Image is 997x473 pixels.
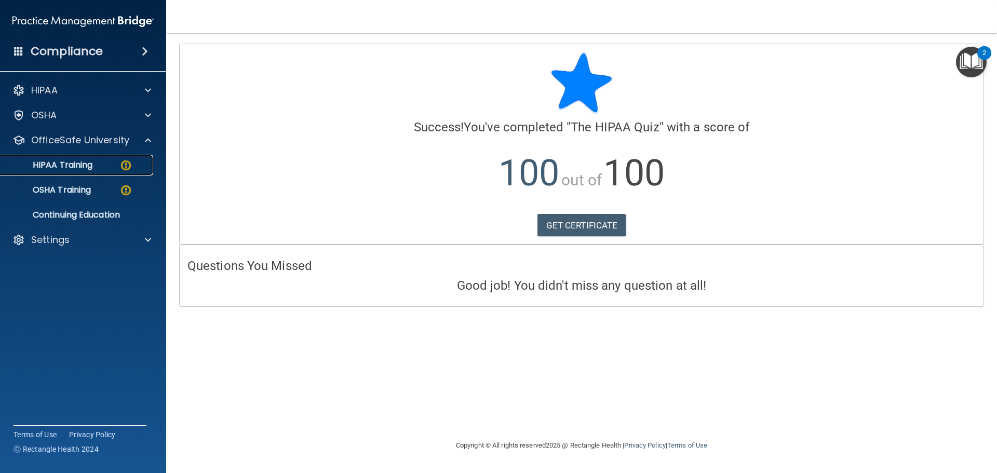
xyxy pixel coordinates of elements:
[414,120,464,134] span: Success!
[392,429,771,462] div: Copyright © All rights reserved 2025 @ Rectangle Health | |
[7,210,149,220] p: Continuing Education
[31,84,58,97] p: HIPAA
[624,441,665,449] a: Privacy Policy
[12,109,151,121] a: OSHA
[571,120,659,134] span: The HIPAA Quiz
[667,441,707,449] a: Terms of Use
[7,160,92,170] p: HIPAA Training
[14,429,57,440] a: Terms of Use
[945,401,985,441] iframe: Drift Widget Chat Controller
[982,53,986,66] div: 2
[12,11,154,32] img: PMB logo
[119,184,132,197] img: warning-circle.0cc9ac19.png
[603,152,664,194] span: 100
[561,171,602,189] span: out of
[69,429,116,440] a: Privacy Policy
[187,279,976,292] h4: Good job! You didn't miss any question at all!
[7,185,91,195] p: OSHA Training
[31,44,103,59] h4: Compliance
[187,120,976,134] h4: You've completed " " with a score of
[12,134,151,146] a: OfficeSafe University
[12,234,151,246] a: Settings
[537,214,626,237] a: GET CERTIFICATE
[12,84,151,97] a: HIPAA
[119,159,132,172] img: warning-circle.0cc9ac19.png
[31,234,70,246] p: Settings
[14,444,99,454] span: Ⓒ Rectangle Health 2024
[498,152,559,194] span: 100
[31,134,129,146] p: OfficeSafe University
[956,47,987,77] button: Open Resource Center, 2 new notifications
[187,259,976,273] h4: Questions You Missed
[31,109,57,121] p: OSHA
[550,52,613,114] img: blue-star-rounded.9d042014.png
